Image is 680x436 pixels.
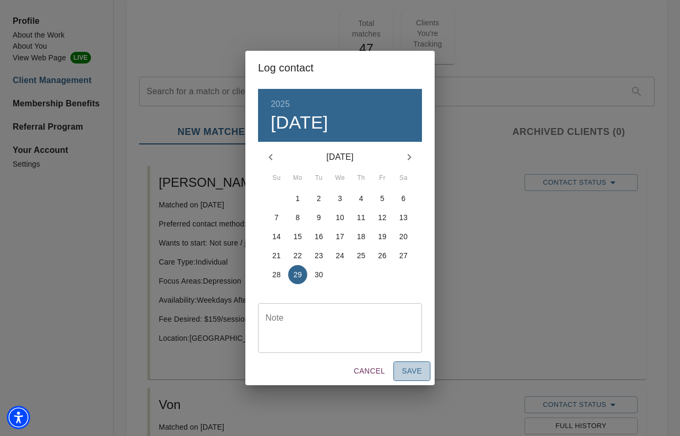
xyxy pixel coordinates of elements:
[357,231,365,242] p: 18
[258,59,422,76] h2: Log contact
[357,212,365,223] p: 11
[399,212,408,223] p: 13
[401,193,406,204] p: 6
[330,208,350,227] button: 10
[393,361,430,381] button: Save
[352,173,371,184] span: Th
[309,208,328,227] button: 9
[373,173,392,184] span: Fr
[330,173,350,184] span: We
[402,365,422,378] span: Save
[288,265,307,284] button: 29
[274,212,279,223] p: 7
[394,208,413,227] button: 13
[317,193,321,204] p: 2
[352,189,371,208] button: 4
[378,212,387,223] p: 12
[267,173,286,184] span: Su
[271,112,328,134] button: [DATE]
[394,173,413,184] span: Sa
[267,246,286,265] button: 21
[399,231,408,242] p: 20
[267,265,286,284] button: 28
[336,231,344,242] p: 17
[296,193,300,204] p: 1
[293,269,302,280] p: 29
[399,250,408,261] p: 27
[272,250,281,261] p: 21
[373,246,392,265] button: 26
[378,250,387,261] p: 26
[315,231,323,242] p: 16
[373,189,392,208] button: 5
[352,246,371,265] button: 25
[350,361,389,381] button: Cancel
[315,269,323,280] p: 30
[394,189,413,208] button: 6
[336,212,344,223] p: 10
[296,212,300,223] p: 8
[288,173,307,184] span: Mo
[272,231,281,242] p: 14
[338,193,342,204] p: 3
[352,208,371,227] button: 11
[288,227,307,246] button: 15
[309,227,328,246] button: 16
[394,246,413,265] button: 27
[283,151,397,163] p: [DATE]
[380,193,384,204] p: 5
[352,227,371,246] button: 18
[267,227,286,246] button: 14
[288,246,307,265] button: 22
[354,365,385,378] span: Cancel
[373,208,392,227] button: 12
[288,208,307,227] button: 8
[271,97,290,112] button: 2025
[309,173,328,184] span: Tu
[317,212,321,223] p: 9
[373,227,392,246] button: 19
[293,231,302,242] p: 15
[315,250,323,261] p: 23
[330,227,350,246] button: 17
[336,250,344,261] p: 24
[359,193,363,204] p: 4
[309,189,328,208] button: 2
[293,250,302,261] p: 22
[288,189,307,208] button: 1
[394,227,413,246] button: 20
[272,269,281,280] p: 28
[7,406,30,429] div: Accessibility Menu
[309,246,328,265] button: 23
[378,231,387,242] p: 19
[309,265,328,284] button: 30
[330,189,350,208] button: 3
[267,208,286,227] button: 7
[330,246,350,265] button: 24
[357,250,365,261] p: 25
